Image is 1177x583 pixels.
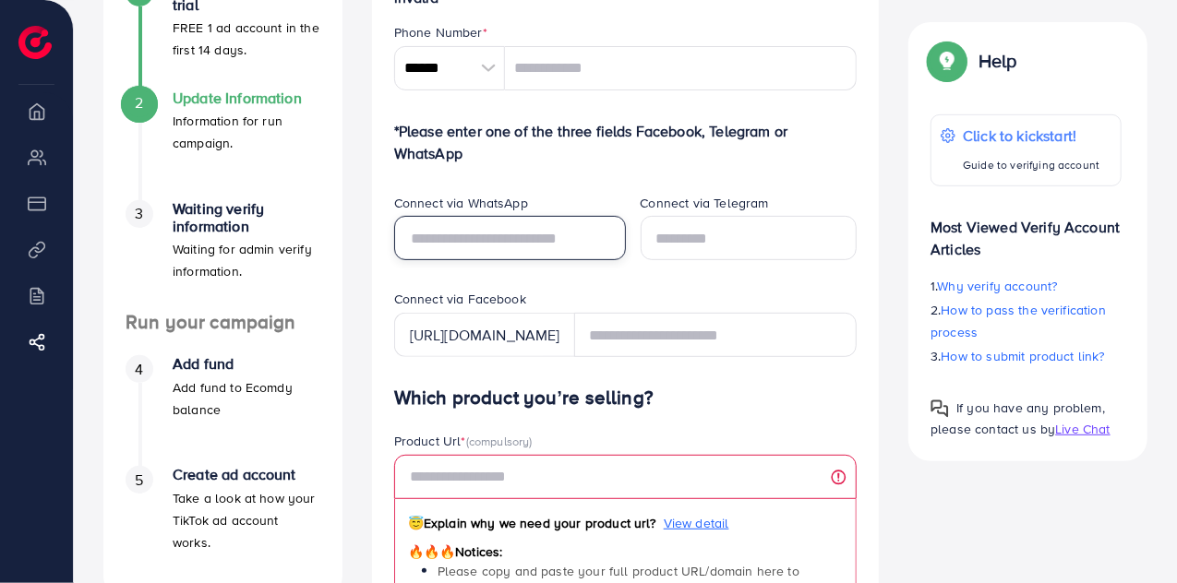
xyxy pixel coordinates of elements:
span: Explain why we need your product url? [408,514,656,532]
img: Popup guide [931,399,949,418]
p: *Please enter one of the three fields Facebook, Telegram or WhatsApp [394,120,858,164]
p: Take a look at how your TikTok ad account works. [173,487,320,553]
img: Popup guide [931,44,964,77]
p: Guide to verifying account [963,154,1099,176]
div: [URL][DOMAIN_NAME] [394,313,575,357]
label: Phone Number [394,23,487,42]
span: 3 [135,203,143,224]
p: 3. [931,345,1122,367]
p: Help [979,50,1017,72]
iframe: Chat [1099,500,1163,569]
span: 2 [135,92,143,113]
span: View detail [664,514,729,532]
label: Connect via Telegram [641,194,769,212]
span: 🔥🔥🔥 [408,542,455,561]
span: Why verify account? [938,277,1058,295]
span: 5 [135,470,143,491]
img: logo [18,26,52,59]
p: 2. [931,299,1122,343]
h4: Run your campaign [103,311,342,334]
label: Connect via WhatsApp [394,194,528,212]
li: Create ad account [103,466,342,577]
p: Click to kickstart! [963,125,1099,147]
label: Connect via Facebook [394,290,526,308]
h4: Which product you’re selling? [394,387,858,410]
li: Update Information [103,89,342,200]
p: Add fund to Ecomdy balance [173,376,320,421]
span: How to submit product link? [942,347,1105,365]
li: Add fund [103,355,342,466]
li: Waiting verify information [103,200,342,311]
span: Live Chat [1055,420,1110,438]
p: Waiting for admin verify information. [173,238,320,282]
span: If you have any problem, please contact us by [931,399,1105,438]
h4: Create ad account [173,466,320,483]
span: (compulsory) [466,433,533,449]
h4: Update Information [173,89,320,107]
p: Most Viewed Verify Account Articles [931,201,1122,260]
p: FREE 1 ad account in the first 14 days. [173,17,320,61]
span: Notices: [408,542,503,561]
span: How to pass the verification process [931,301,1106,341]
span: 4 [135,359,143,380]
h4: Waiting verify information [173,200,320,235]
label: Product Url [394,432,533,450]
h4: Add fund [173,355,320,373]
span: 😇 [408,514,424,532]
p: Information for run campaign. [173,110,320,154]
p: 1. [931,275,1122,297]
